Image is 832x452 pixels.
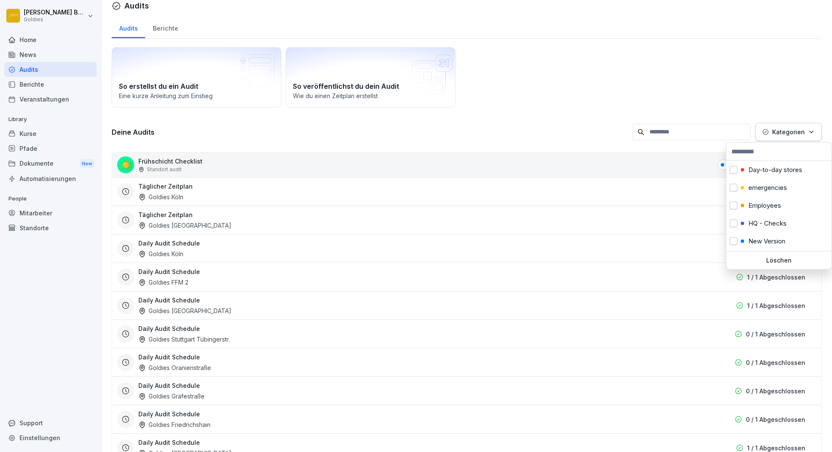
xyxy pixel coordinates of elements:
p: Löschen [730,257,828,264]
p: Kategorien [772,127,805,136]
p: Day-to-day stores [748,166,802,174]
p: emergencies [748,184,787,192]
p: New Version [748,237,785,245]
p: HQ - Checks [748,220,787,227]
p: Employees [748,202,781,209]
